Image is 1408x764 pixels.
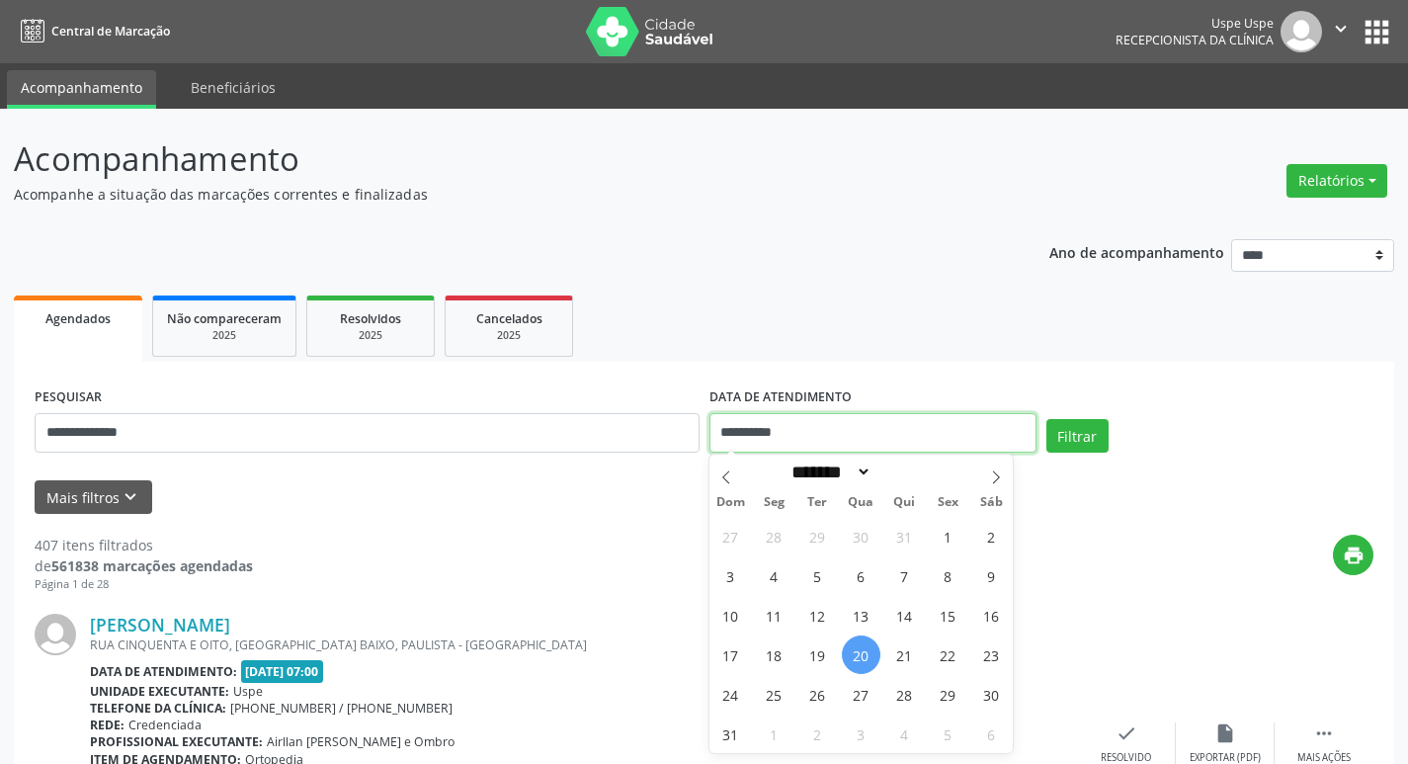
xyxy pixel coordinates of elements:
span: [DATE] 07:00 [241,660,324,683]
button: Mais filtroskeyboard_arrow_down [35,480,152,515]
span: Agosto 13, 2025 [842,596,880,635]
span: Agosto 15, 2025 [929,596,967,635]
span: Agosto 8, 2025 [929,556,967,595]
span: Qui [882,496,926,509]
span: Agosto 26, 2025 [798,675,837,714]
span: Agosto 27, 2025 [842,675,880,714]
span: Agosto 18, 2025 [755,636,793,674]
span: Agosto 20, 2025 [842,636,880,674]
span: Agosto 6, 2025 [842,556,880,595]
i: check [1116,722,1137,744]
p: Acompanhe a situação das marcações correntes e finalizadas [14,184,980,205]
span: Qua [839,496,882,509]
span: Agosto 7, 2025 [885,556,924,595]
a: [PERSON_NAME] [90,614,230,636]
i: keyboard_arrow_down [120,486,141,508]
button: apps [1360,15,1394,49]
button: print [1333,535,1373,575]
b: Profissional executante: [90,733,263,750]
a: Acompanhamento [7,70,156,109]
span: Uspe [233,683,263,700]
span: [PHONE_NUMBER] / [PHONE_NUMBER] [230,700,453,717]
span: Julho 31, 2025 [885,517,924,555]
span: Agosto 12, 2025 [798,596,837,635]
span: Agosto 1, 2025 [929,517,967,555]
span: Agosto 17, 2025 [711,636,750,674]
span: Setembro 4, 2025 [885,715,924,753]
span: Agosto 25, 2025 [755,675,793,714]
i:  [1313,722,1335,744]
span: Agosto 19, 2025 [798,636,837,674]
strong: 561838 marcações agendadas [51,556,253,575]
span: Agosto 16, 2025 [972,596,1011,635]
button: Filtrar [1046,419,1109,453]
div: 2025 [167,328,282,343]
img: img [1281,11,1322,52]
div: 2025 [459,328,558,343]
span: Resolvidos [340,310,401,327]
i: insert_drive_file [1214,722,1236,744]
b: Unidade executante: [90,683,229,700]
span: Agosto 5, 2025 [798,556,837,595]
span: Agosto 3, 2025 [711,556,750,595]
span: Airllan [PERSON_NAME] e Ombro [267,733,455,750]
span: Setembro 5, 2025 [929,715,967,753]
span: Setembro 3, 2025 [842,715,880,753]
span: Recepcionista da clínica [1116,32,1274,48]
span: Julho 27, 2025 [711,517,750,555]
span: Agosto 28, 2025 [885,675,924,714]
span: Central de Marcação [51,23,170,40]
i: print [1343,545,1365,566]
b: Telefone da clínica: [90,700,226,717]
span: Agosto 4, 2025 [755,556,793,595]
i:  [1330,18,1352,40]
div: 2025 [321,328,420,343]
span: Sáb [969,496,1013,509]
span: Agosto 23, 2025 [972,636,1011,674]
span: Cancelados [476,310,542,327]
div: de [35,555,253,576]
a: Central de Marcação [14,15,170,47]
p: Ano de acompanhamento [1049,239,1224,264]
span: Setembro 6, 2025 [972,715,1011,753]
span: Ter [795,496,839,509]
span: Não compareceram [167,310,282,327]
img: img [35,614,76,655]
input: Year [871,462,937,482]
div: Página 1 de 28 [35,576,253,593]
span: Agosto 31, 2025 [711,715,750,753]
div: 407 itens filtrados [35,535,253,555]
span: Sex [926,496,969,509]
span: Agendados [45,310,111,327]
span: Julho 30, 2025 [842,517,880,555]
span: Julho 28, 2025 [755,517,793,555]
span: Agosto 9, 2025 [972,556,1011,595]
label: PESQUISAR [35,382,102,413]
select: Month [786,462,872,482]
span: Agosto 10, 2025 [711,596,750,635]
span: Julho 29, 2025 [798,517,837,555]
span: Dom [709,496,753,509]
label: DATA DE ATENDIMENTO [709,382,852,413]
button:  [1322,11,1360,52]
span: Agosto 14, 2025 [885,596,924,635]
span: Agosto 11, 2025 [755,596,793,635]
span: Agosto 2, 2025 [972,517,1011,555]
b: Rede: [90,717,124,733]
span: Setembro 2, 2025 [798,715,837,753]
span: Agosto 21, 2025 [885,636,924,674]
p: Acompanhamento [14,134,980,184]
button: Relatórios [1286,164,1387,198]
span: Credenciada [128,717,202,733]
a: Beneficiários [177,70,290,105]
span: Agosto 30, 2025 [972,675,1011,714]
div: Uspe Uspe [1116,15,1274,32]
div: RUA CINQUENTA E OITO, [GEOGRAPHIC_DATA] BAIXO, PAULISTA - [GEOGRAPHIC_DATA] [90,637,1077,653]
b: Data de atendimento: [90,663,237,680]
span: Agosto 22, 2025 [929,636,967,674]
span: Agosto 24, 2025 [711,675,750,714]
span: Agosto 29, 2025 [929,675,967,714]
span: Setembro 1, 2025 [755,715,793,753]
span: Seg [752,496,795,509]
